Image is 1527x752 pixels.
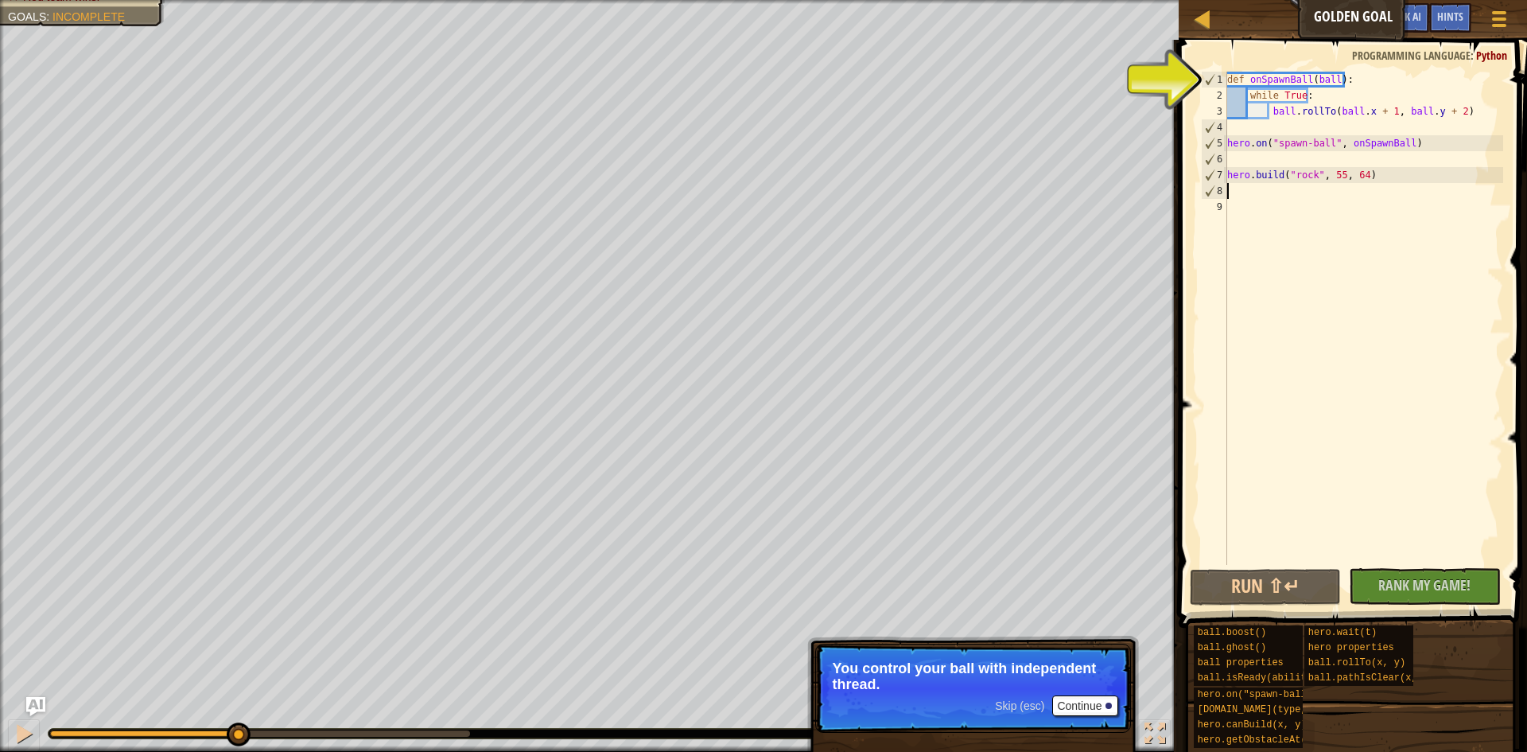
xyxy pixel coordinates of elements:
div: 4 [1202,119,1227,135]
span: : [46,10,52,23]
span: Skip (esc) [995,699,1044,712]
span: Rank My Game! [1378,575,1471,595]
span: ball.boost() [1198,627,1266,638]
span: Python [1476,48,1507,63]
span: hero.getObstacleAt(x, y) [1198,734,1335,746]
span: ball.ghost() [1198,642,1266,653]
span: hero.wait(t) [1308,627,1377,638]
button: Run ⇧↵ [1190,569,1342,606]
span: [DOMAIN_NAME](type, x, y) [1198,704,1341,715]
div: 9 [1201,199,1227,215]
button: Show game menu [1479,3,1519,41]
div: 7 [1202,167,1227,183]
span: ball.isReady(ability) [1198,672,1318,684]
div: 6 [1202,151,1227,167]
div: 8 [1202,183,1227,199]
span: : [1471,48,1476,63]
span: hero properties [1308,642,1394,653]
span: hero.on("spawn-ball", f) [1198,689,1335,700]
button: Ctrl + P: Pause [8,719,40,752]
div: 3 [1201,103,1227,119]
span: ball.rollTo(x, y) [1308,657,1405,668]
span: ball properties [1198,657,1284,668]
span: Ask AI [1394,9,1421,24]
button: Toggle fullscreen [1139,719,1171,752]
div: 2 [1201,88,1227,103]
div: 1 [1202,72,1227,88]
span: ball.pathIsClear(x, y) [1308,672,1434,684]
span: Goals [8,10,46,23]
p: You control your ball with independent thread. [832,660,1114,692]
div: 5 [1202,135,1227,151]
span: hero.canBuild(x, y) [1198,719,1307,731]
span: Incomplete [52,10,125,23]
button: Continue [1052,696,1118,716]
span: Hints [1437,9,1463,24]
button: Ask AI [26,697,45,716]
span: Programming language [1352,48,1471,63]
button: Ask AI [1386,3,1429,33]
button: Rank My Game! [1349,568,1501,605]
